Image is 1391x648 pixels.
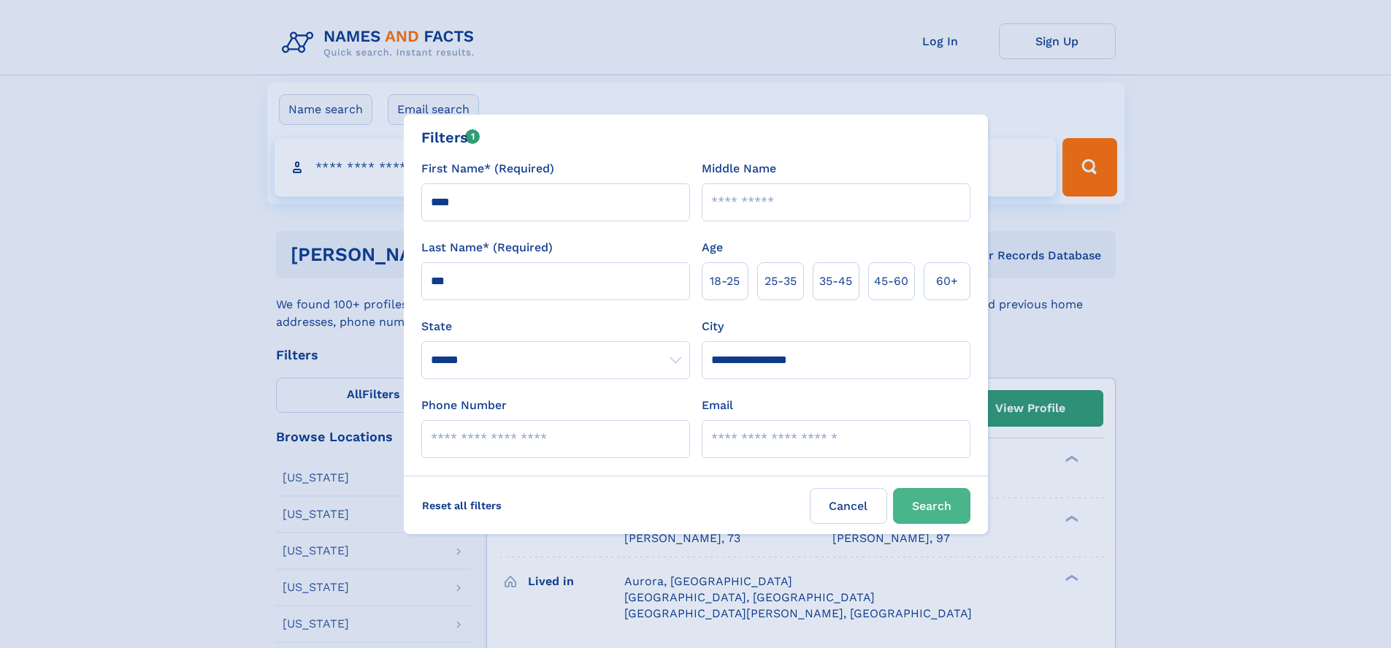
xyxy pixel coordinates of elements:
[874,272,908,290] span: 45‑60
[421,126,480,148] div: Filters
[710,272,740,290] span: 18‑25
[810,488,887,524] label: Cancel
[421,318,690,335] label: State
[702,160,776,178] label: Middle Name
[936,272,958,290] span: 60+
[421,397,507,414] label: Phone Number
[413,488,511,523] label: Reset all filters
[893,488,970,524] button: Search
[421,239,553,256] label: Last Name* (Required)
[765,272,797,290] span: 25‑35
[702,318,724,335] label: City
[702,397,733,414] label: Email
[819,272,852,290] span: 35‑45
[421,160,554,178] label: First Name* (Required)
[702,239,723,256] label: Age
